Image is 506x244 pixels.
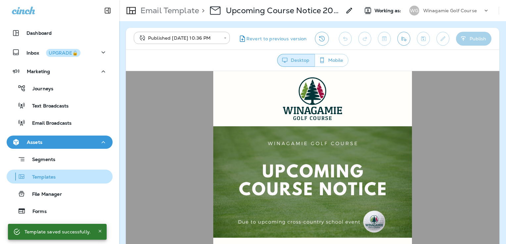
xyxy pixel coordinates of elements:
[96,227,104,235] button: Close
[98,4,117,17] button: Collapse Sidebar
[7,26,113,40] button: Dashboard
[148,172,226,180] strong: Upcoming Course Notice
[138,6,199,16] p: Email Template
[49,51,78,55] div: UPGRADE🔒
[277,54,315,67] button: Desktop
[25,174,56,181] p: Templates
[375,8,403,14] span: Working as:
[315,32,329,46] button: View Changelog
[7,65,113,78] button: Marketing
[199,6,205,16] p: >
[7,46,113,59] button: InboxUPGRADE🔒
[46,49,80,57] button: UPGRADE🔒
[7,152,113,166] button: Segments
[226,6,341,16] p: Upcoming Course Notice 2025 - 9/12
[409,6,419,16] div: WG
[157,6,216,49] img: d0397b23-1795-4c2b-b87a-ce51ccc5519c.png
[25,226,91,238] div: Template saved successfully.
[26,86,53,92] p: Journeys
[7,204,113,218] button: Forms
[235,32,310,46] button: Revert to previous version
[7,170,113,183] button: Templates
[26,209,47,215] p: Forms
[7,187,113,201] button: File Manager
[26,30,52,36] p: Dashboard
[7,99,113,112] button: Text Broadcasts
[7,116,113,130] button: Email Broadcasts
[397,32,410,46] button: Send test email
[25,157,55,163] p: Segments
[25,103,69,109] p: Text Broadcasts
[7,224,113,237] button: Data
[164,182,210,187] span: Winagamie Golf Course
[423,8,477,13] p: Winagamie Golf Course
[315,54,348,67] button: Mobile
[25,120,72,127] p: Email Broadcasts
[27,69,50,74] p: Marketing
[7,136,113,149] button: Assets
[7,81,113,95] button: Journeys
[27,140,42,145] p: Assets
[25,191,62,198] p: File Manager
[87,55,286,167] img: Winagamie--Course-Closure-Notice---Blog-1.png
[138,35,219,41] div: Published [DATE] 10:36 PM
[26,49,80,56] p: Inbox
[246,36,307,42] span: Revert to previous version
